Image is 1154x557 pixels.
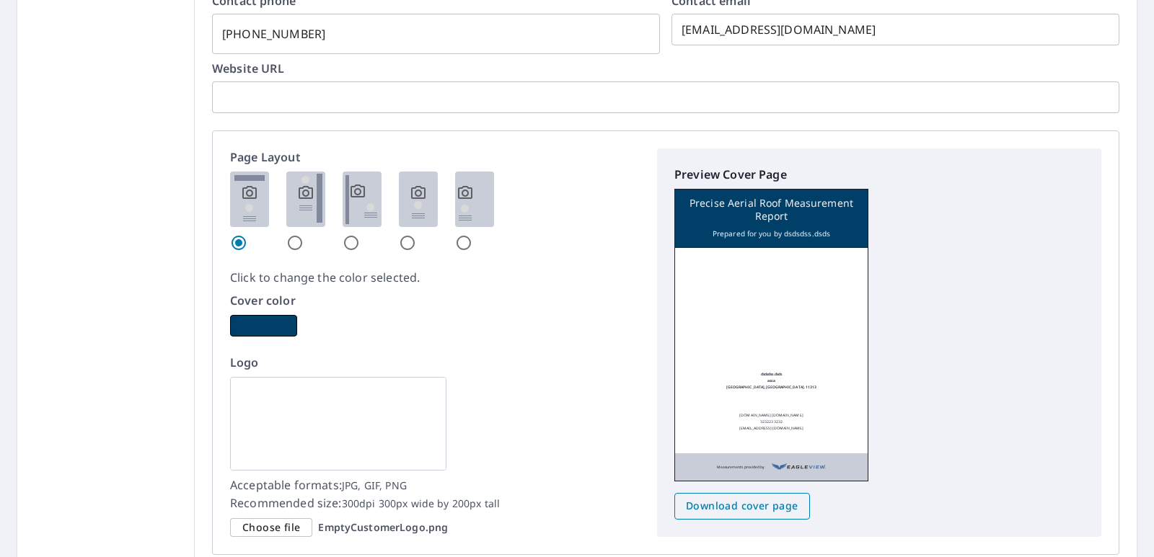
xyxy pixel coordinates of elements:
p: Click to change the color selected. [230,269,640,286]
span: Download cover page [686,497,798,515]
img: 3 [343,171,382,227]
p: 3232233232 [760,419,782,425]
img: 4 [399,171,438,227]
p: Prepared for you by dsdsdss.dsds [713,227,830,240]
label: Website URL [212,63,1119,74]
img: 1 [230,171,269,227]
p: EmptyCustomerLogo.png [318,521,448,534]
span: 300dpi 300px wide by 200px tall [342,496,501,510]
img: logo [230,377,446,471]
p: [GEOGRAPHIC_DATA], [GEOGRAPHIC_DATA]. 11313 [726,384,816,391]
p: Preview Cover Page [674,166,1084,183]
p: [DOMAIN_NAME] [DOMAIN_NAME] [739,412,803,419]
p: Precise Aerial Roof Measurement Report [682,197,860,223]
img: 5 [455,171,494,227]
p: Page Layout [230,148,640,166]
p: assa [767,378,775,384]
p: Logo [230,354,640,371]
p: Cover color [230,292,640,309]
p: dsdsdss.dsds [761,371,782,378]
button: Download cover page [674,493,810,520]
img: 2 [286,171,325,227]
span: Choose file [242,519,300,537]
div: Choose file [230,518,312,538]
span: JPG, GIF, PNG [342,478,407,492]
img: logo [728,259,816,297]
p: Acceptable formats: Recommended size: [230,476,640,512]
p: [EMAIL_ADDRESS][DOMAIN_NAME] [739,425,803,432]
p: Measurements provided by [717,460,765,473]
img: EV Logo [772,460,826,473]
